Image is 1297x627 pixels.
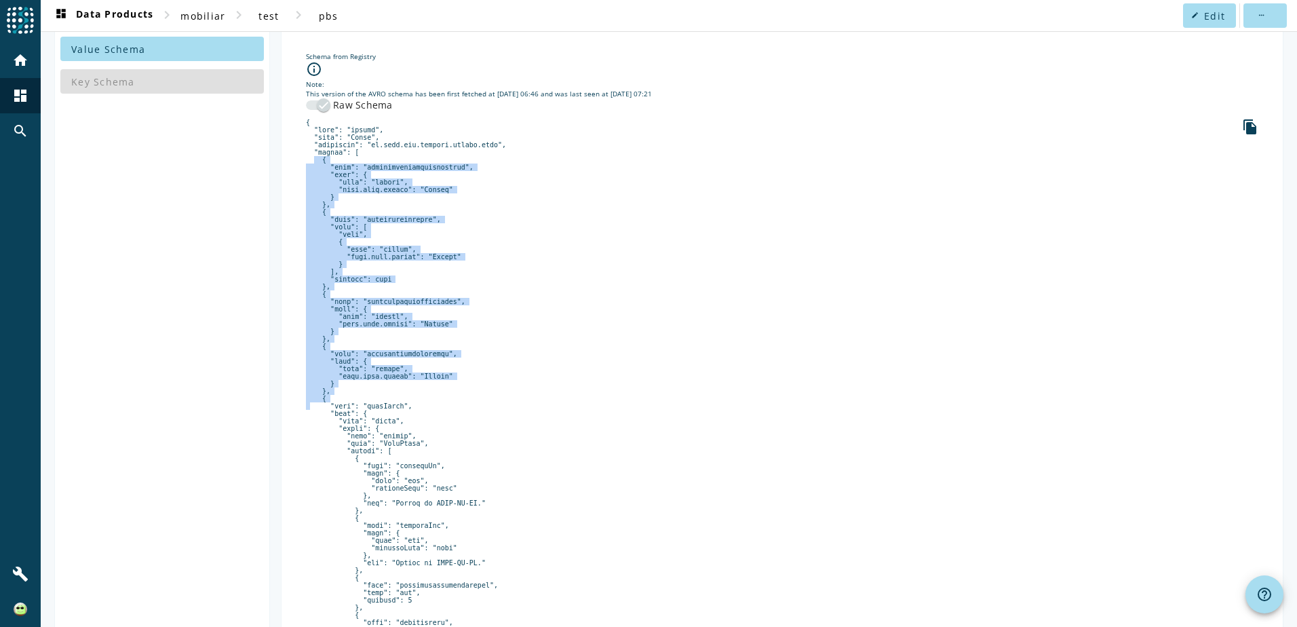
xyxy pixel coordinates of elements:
[60,37,264,61] button: Value Schema
[71,43,145,56] span: Value Schema
[231,7,247,23] mat-icon: chevron_right
[12,566,28,582] mat-icon: build
[1183,3,1236,28] button: Edit
[14,603,27,616] img: 8ed1b500aa7f3b22211e874aaf9d1e0e
[180,9,225,22] span: mobiliar
[306,52,1258,61] div: Schema from Registry
[159,7,175,23] mat-icon: chevron_right
[290,7,307,23] mat-icon: chevron_right
[306,61,322,77] i: info_outline
[1191,12,1199,19] mat-icon: edit
[330,98,393,112] label: Raw Schema
[12,52,28,69] mat-icon: home
[258,9,279,22] span: test
[1242,119,1258,135] i: file_copy
[319,9,338,22] span: pbs
[175,3,231,28] button: mobiliar
[53,7,153,24] span: Data Products
[247,3,290,28] button: test
[12,88,28,104] mat-icon: dashboard
[1256,586,1273,603] mat-icon: help_outline
[47,3,159,28] button: Data Products
[12,123,28,139] mat-icon: search
[53,7,69,24] mat-icon: dashboard
[7,7,34,34] img: spoud-logo.svg
[307,3,350,28] button: pbs
[306,89,1258,98] div: This version of the AVRO schema has been first fetched at [DATE] 06:46 and was last seen at [DATE...
[306,79,1258,89] div: Note:
[1204,9,1225,22] span: Edit
[1257,12,1264,19] mat-icon: more_horiz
